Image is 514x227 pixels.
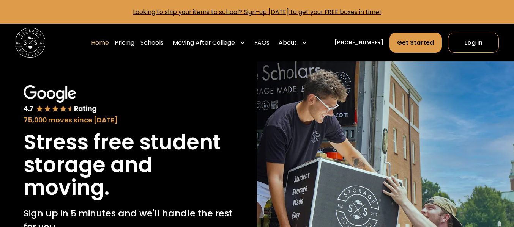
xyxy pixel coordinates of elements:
a: Looking to ship your items to school? Sign-up [DATE] to get your FREE boxes in time! [133,8,381,16]
a: home [15,28,45,58]
a: Log In [448,33,499,53]
a: [PHONE_NUMBER] [334,39,383,47]
a: Home [91,32,109,53]
div: About [279,38,297,47]
div: 75,000 moves since [DATE] [24,115,234,125]
img: Storage Scholars main logo [15,28,45,58]
div: Moving After College [170,32,248,53]
div: Moving After College [173,38,235,47]
h1: Stress free student storage and moving. [24,131,234,199]
a: FAQs [254,32,270,53]
a: Schools [140,32,164,53]
a: Pricing [115,32,134,53]
div: About [276,32,310,53]
img: Google 4.7 star rating [24,85,97,113]
a: Get Started [389,33,442,53]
